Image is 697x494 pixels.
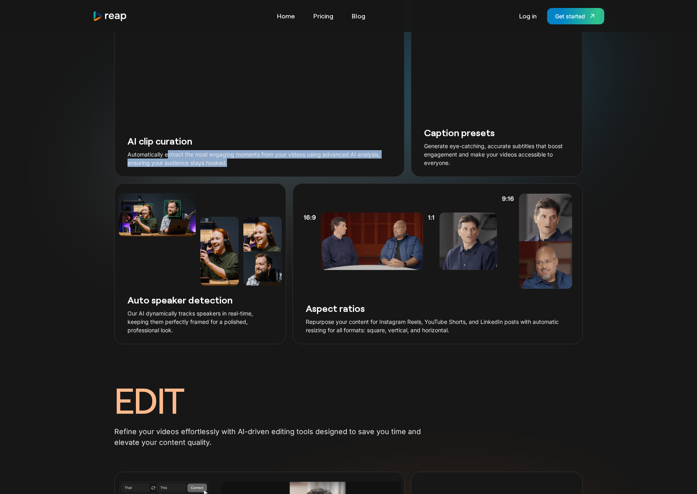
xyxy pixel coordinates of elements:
[93,11,127,22] img: reap logo
[547,8,604,24] a: Get started
[114,376,583,423] h1: EDIT
[127,309,273,334] p: Our AI dynamically tracks speakers in real-time, keeping them perfectly framed for a polished, pr...
[515,10,541,22] a: Log in
[114,426,438,448] p: Refine your videos effortlessly with AI-driven editing tools designed to save you time and elevat...
[273,10,299,22] a: Home
[115,193,286,286] img: Auto speaker detection
[309,10,337,22] a: Pricing
[296,193,580,289] img: Aspect ratios
[127,294,273,306] h3: Auto speaker detection
[93,11,127,22] a: home
[127,150,391,167] p: Automatically extract the most engaging moments from your videos using advanced AI analysis, ensu...
[424,126,570,139] h3: Caption presets
[348,10,369,22] a: Blog
[127,135,391,147] h3: AI clip curation
[306,302,570,314] h3: Aspect ratios
[306,317,570,334] p: Repurpose your content for Instagram Reels, YouTube Shorts, and LinkedIn posts with automatic res...
[424,142,570,167] p: Generate eye-catching, accurate subtitles that boost engagement and make your videos accessible t...
[555,12,585,20] div: Get started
